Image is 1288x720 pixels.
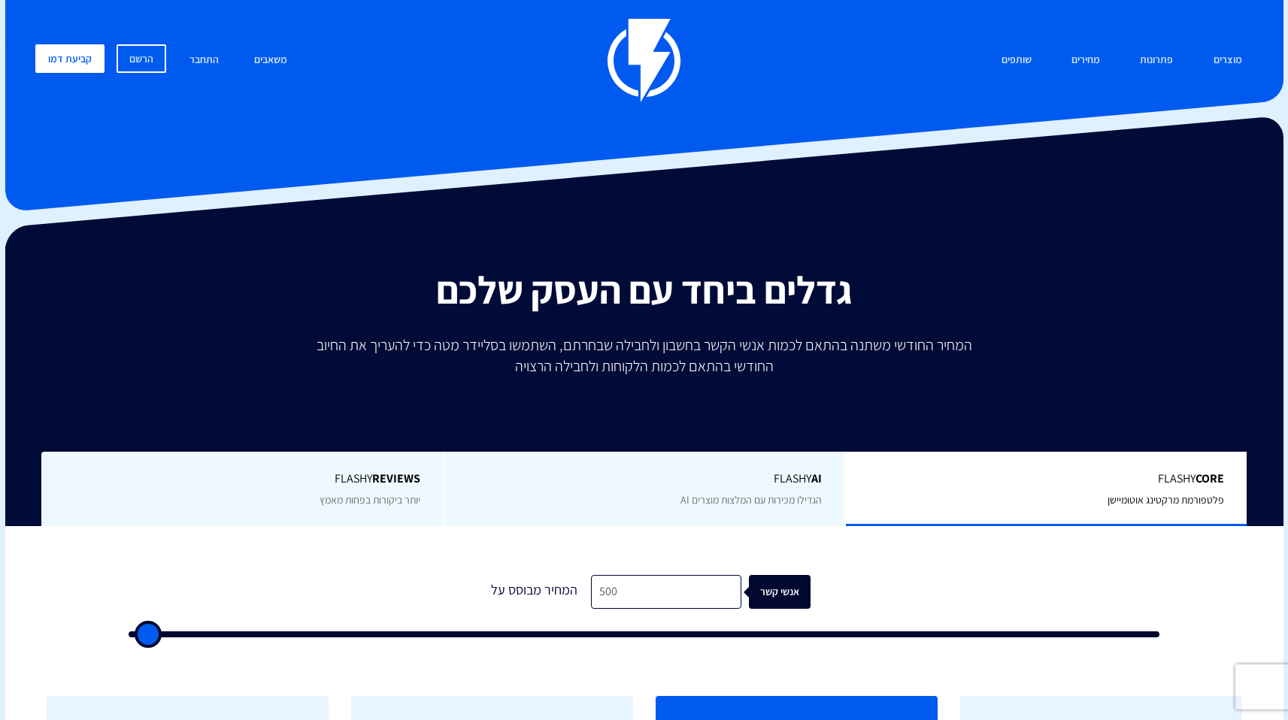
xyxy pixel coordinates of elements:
a: מוצרים [1202,44,1253,77]
p: המחיר החודשי משתנה בהתאם לכמות אנשי הקשר בחשבון ולחבילה שבחרתם, השתמשו בסליידר מטה כדי להעריך את ... [306,334,983,377]
a: פתרונות [1129,44,1184,77]
b: Core [1196,470,1224,486]
span: Flashy [868,470,1224,488]
a: הרשם [117,44,166,73]
b: REVIEWS [372,470,420,486]
span: פלטפורמת מרקטינג אוטומיישן [1108,493,1224,507]
a: שותפים [990,44,1043,77]
h2: גדלים ביחד עם העסק שלכם [17,269,1272,312]
b: AI [811,470,822,486]
a: מחירים [1060,44,1111,77]
span: הגדילו מכירות עם המלצות מוצרים AI [680,493,822,507]
a: התחבר [178,44,230,77]
a: משאבים [243,44,299,77]
a: קביעת דמו [35,44,105,73]
span: Flashy [467,470,823,488]
span: Flashy [64,470,420,488]
span: יותר ביקורות בפחות מאמץ [320,493,420,507]
div: אנשי קשר [757,575,819,609]
div: המחיר מבוסס על [478,575,591,609]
